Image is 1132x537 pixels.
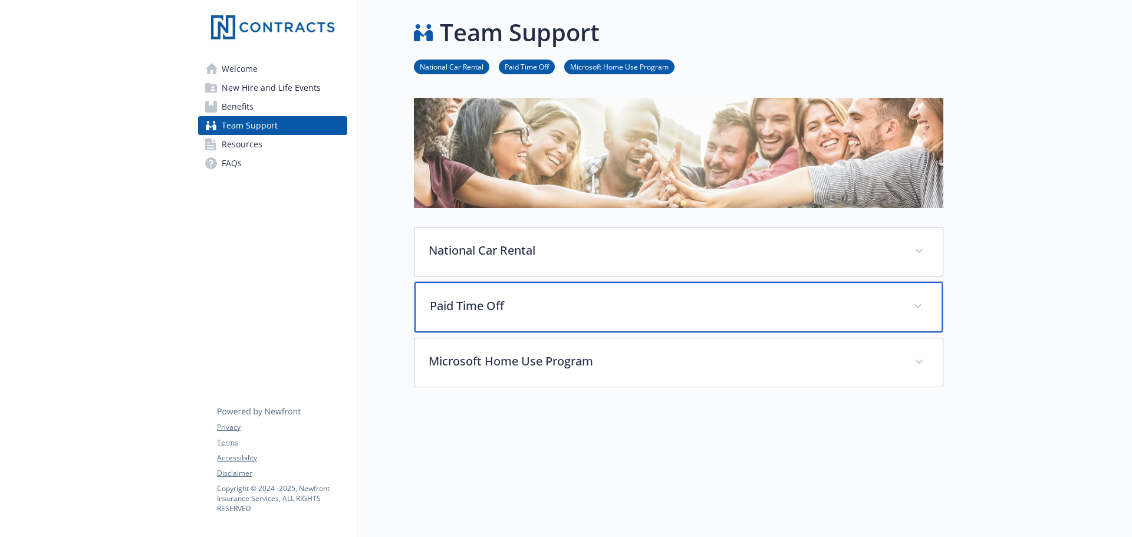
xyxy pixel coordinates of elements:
[440,15,600,50] h1: Team Support
[414,61,489,72] a: National Car Rental
[222,135,262,154] span: Resources
[222,60,258,78] span: Welcome
[217,468,347,479] a: Disclaimer
[414,228,943,276] div: National Car Rental
[430,297,899,315] p: Paid Time Off
[198,116,347,135] a: Team Support
[222,78,321,97] span: New Hire and Life Events
[429,242,900,259] p: National Car Rental
[217,422,347,433] a: Privacy
[499,61,555,72] a: Paid Time Off
[222,116,278,135] span: Team Support
[222,154,242,173] span: FAQs
[429,352,900,370] p: Microsoft Home Use Program
[198,154,347,173] a: FAQs
[217,437,347,448] a: Terms
[222,97,254,116] span: Benefits
[564,61,674,72] a: Microsoft Home Use Program
[198,60,347,78] a: Welcome
[198,97,347,116] a: Benefits
[198,78,347,97] a: New Hire and Life Events
[414,282,943,332] div: Paid Time Off
[414,338,943,387] div: Microsoft Home Use Program
[217,483,347,513] p: Copyright © 2024 - 2025 , Newfront Insurance Services, ALL RIGHTS RESERVED
[198,135,347,154] a: Resources
[217,453,347,463] a: Accessibility
[414,98,943,208] img: team support page banner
